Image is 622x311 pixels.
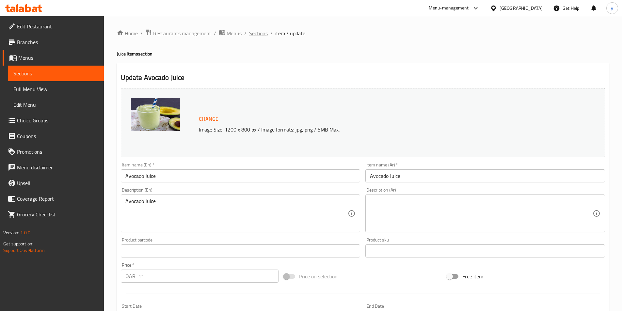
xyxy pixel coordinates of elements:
[249,29,268,37] a: Sections
[8,66,104,81] a: Sections
[17,195,99,203] span: Coverage Report
[3,228,19,237] span: Version:
[196,126,544,133] p: Image Size: 1200 x 800 px / Image formats: jpg, png / 5MB Max.
[18,54,99,62] span: Menus
[117,29,609,38] nav: breadcrumb
[500,5,543,12] div: [GEOGRAPHIC_DATA]
[17,210,99,218] span: Grocery Checklist
[17,132,99,140] span: Coupons
[365,244,605,257] input: Please enter product sku
[3,19,104,34] a: Edit Restaurant
[3,175,104,191] a: Upsell
[121,169,360,182] input: Enter name En
[140,29,143,37] li: /
[244,29,247,37] li: /
[3,113,104,128] a: Choice Groups
[299,272,338,280] span: Price on selection
[17,38,99,46] span: Branches
[121,73,605,83] h2: Update Avocado Juice
[219,29,242,38] a: Menus
[138,270,279,283] input: Please enter price
[3,128,104,144] a: Coupons
[117,51,609,57] h4: Juice Items section
[227,29,242,37] span: Menus
[3,144,104,160] a: Promotions
[270,29,273,37] li: /
[3,207,104,222] a: Grocery Checklist
[153,29,211,37] span: Restaurants management
[13,85,99,93] span: Full Menu View
[17,179,99,187] span: Upsell
[125,198,348,229] textarea: Avocado Juice
[17,148,99,156] span: Promotions
[365,169,605,182] input: Enter name Ar
[117,29,138,37] a: Home
[462,272,483,280] span: Free item
[3,246,45,255] a: Support.OpsPlatform
[3,191,104,207] a: Coverage Report
[17,163,99,171] span: Menu disclaimer
[121,244,360,257] input: Please enter product barcode
[13,70,99,77] span: Sections
[131,98,180,131] img: mmw_638948206358387977
[199,114,218,124] span: Change
[611,5,613,12] span: y
[8,97,104,113] a: Edit Menu
[8,81,104,97] a: Full Menu View
[214,29,216,37] li: /
[3,50,104,66] a: Menus
[3,240,33,248] span: Get support on:
[20,228,30,237] span: 1.0.0
[429,4,469,12] div: Menu-management
[13,101,99,109] span: Edit Menu
[196,112,221,126] button: Change
[3,34,104,50] a: Branches
[125,272,136,280] p: QAR
[17,117,99,124] span: Choice Groups
[275,29,305,37] span: item / update
[145,29,211,38] a: Restaurants management
[17,23,99,30] span: Edit Restaurant
[3,160,104,175] a: Menu disclaimer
